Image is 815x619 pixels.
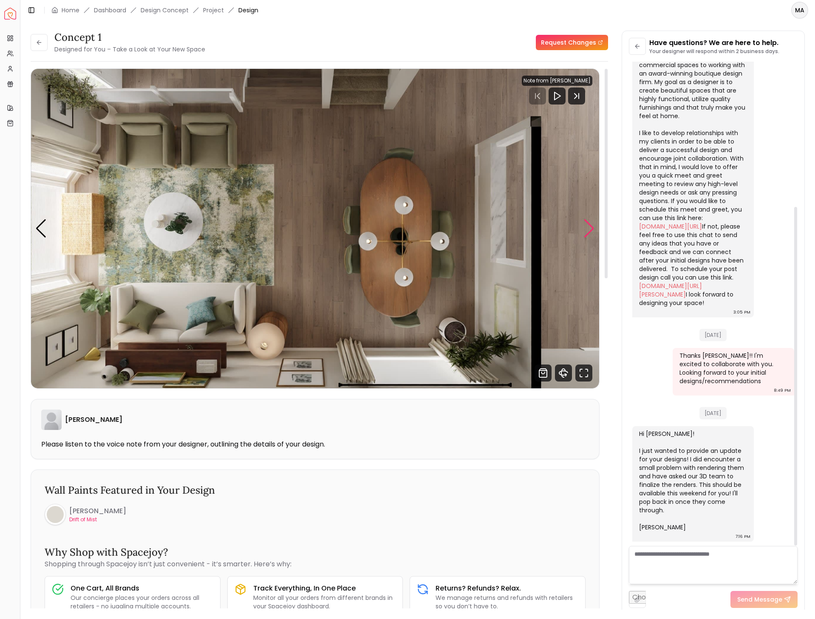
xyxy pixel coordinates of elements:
[699,407,727,419] span: [DATE]
[41,440,589,449] p: Please listen to the voice note from your designer, outlining the details of your design.
[649,38,779,48] p: Have questions? We are here to help.
[639,222,702,231] a: [DOMAIN_NAME][URL]
[238,6,258,14] span: Design
[253,583,396,594] h3: Track Everything, In One Place
[65,415,122,425] h6: [PERSON_NAME]
[679,351,786,385] div: Thanks [PERSON_NAME]!! I'm excited to collaborate with you. Looking forward to your initial desig...
[31,69,599,388] div: 1 / 5
[203,6,224,14] a: Project
[71,594,213,611] p: Our concierge places your orders across all retailers - no juggling multiple accounts.
[639,282,702,299] a: [DOMAIN_NAME][URL][PERSON_NAME]
[141,6,189,14] li: Design Concept
[45,546,586,559] h3: Why Shop with Spacejoy?
[69,506,126,516] h6: [PERSON_NAME]
[552,91,562,101] svg: Play
[45,483,586,497] h3: Wall Paints Featured in Your Design
[583,219,595,238] div: Next slide
[791,2,808,19] button: MA
[62,6,79,14] a: Home
[94,6,126,14] a: Dashboard
[736,532,750,541] div: 7:16 PM
[4,8,16,20] a: Spacejoy
[54,31,205,44] h3: Concept 1
[31,69,599,388] img: Design Render 1
[51,6,258,14] nav: breadcrumb
[54,45,205,54] small: Designed for You – Take a Look at Your New Space
[71,583,213,594] h3: One Cart, All Brands
[45,559,586,569] p: Shopping through Spacejoy isn’t just convenient - it’s smarter. Here’s why:
[649,48,779,55] p: Your designer will respond within 2 business days.
[555,365,572,382] svg: 360 View
[575,365,592,382] svg: Fullscreen
[568,88,585,105] svg: Next Track
[41,410,62,430] img: Heather Wise
[522,76,592,86] div: Note from [PERSON_NAME]
[69,516,126,523] p: Drift of Mist
[45,504,126,525] a: [PERSON_NAME]Drift of Mist
[436,583,578,594] h3: Returns? Refunds? Relax.
[4,8,16,20] img: Spacejoy Logo
[31,69,599,388] div: Carousel
[35,219,47,238] div: Previous slide
[733,308,750,317] div: 3:05 PM
[792,3,807,18] span: MA
[536,35,608,50] a: Request Changes
[639,430,745,531] div: Hi [PERSON_NAME]! I just wanted to provide an update for your designs! I did encounter a small pr...
[253,594,396,611] p: Monitor all your orders from different brands in your Spacejoy dashboard.
[535,365,552,382] svg: Shop Products from this design
[699,329,727,341] span: [DATE]
[774,386,791,395] div: 8:49 PM
[436,594,578,611] p: We manage returns and refunds with retailers so you don’t have to.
